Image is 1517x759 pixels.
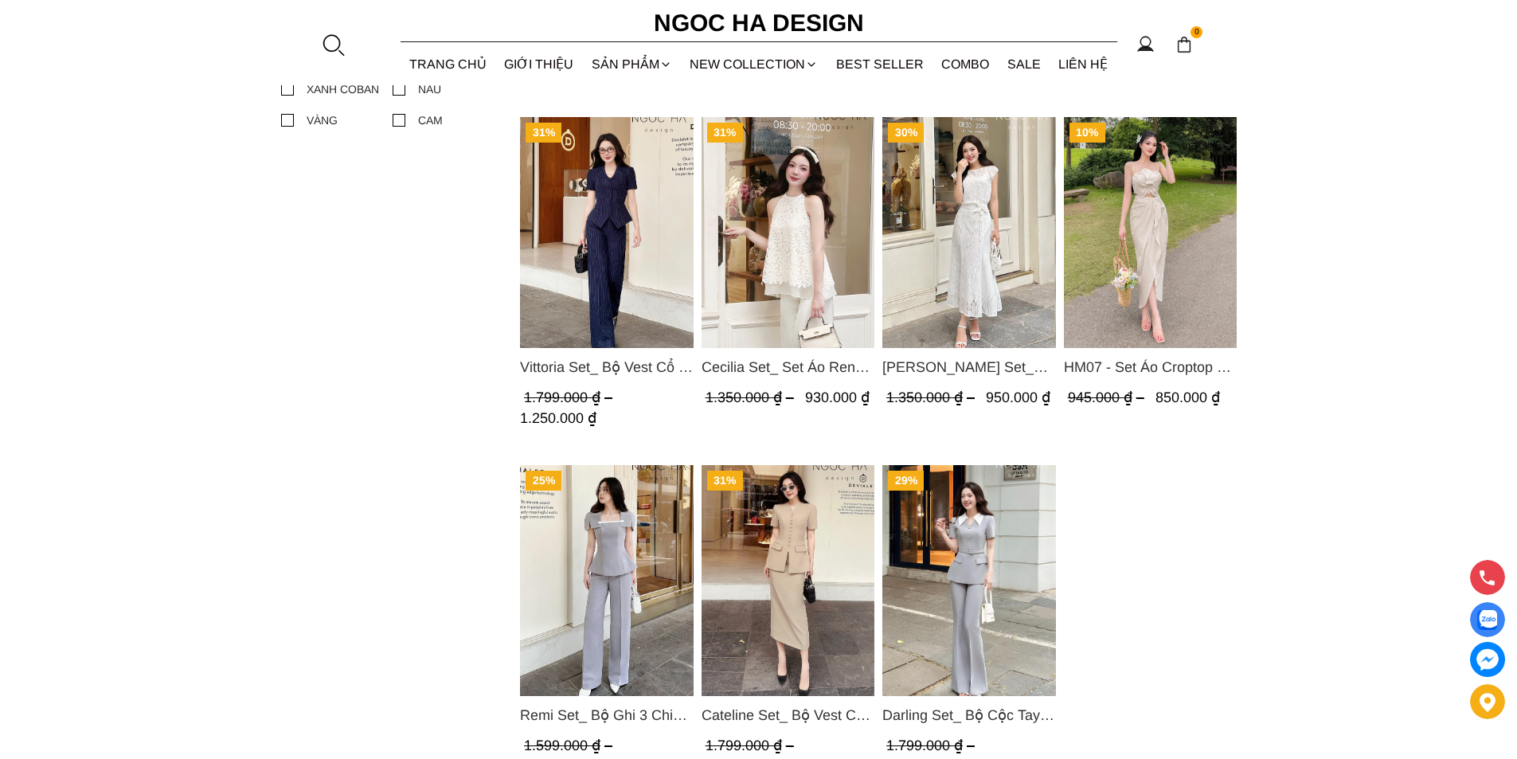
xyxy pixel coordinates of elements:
[882,117,1056,348] img: Isabella Set_ Bộ Ren Áo Sơ Mi Vai Chờm Chân Váy Đuôi Cá Màu Trắng BJ139
[418,80,441,98] div: NÂU
[1470,642,1505,677] a: messenger
[520,704,694,726] span: Remi Set_ Bộ Ghi 3 Chi Tiết Quần Suông BQ012
[524,389,616,405] span: 1.799.000 ₫
[701,465,874,696] a: Product image - Cateline Set_ Bộ Vest Cổ V Đính Cúc Nhí Chân Váy Bút Chì BJ127
[804,389,869,405] span: 930.000 ₫
[520,356,694,378] a: Link to Vittoria Set_ Bộ Vest Cổ V Quần Suông Kẻ Sọc BQ013
[1063,356,1237,378] a: Link to HM07 - Set Áo Croptop 2 Dây Đính Hoa, Chân Váy Nhún Xẻ Trước Màu Kem Muối Tiêu
[701,117,874,348] img: Cecilia Set_ Set Áo Ren Cổ Yếm Quần Suông Màu Kem BQ015
[1470,602,1505,637] a: Display image
[705,389,797,405] span: 1.350.000 ₫
[520,410,596,426] span: 1.250.000 ₫
[1477,610,1497,630] img: Display image
[882,356,1056,378] span: [PERSON_NAME] Set_ Bộ Ren Áo Sơ Mi Vai Chờm Chân Váy Đuôi Cá Màu Trắng BJ139
[1155,389,1219,405] span: 850.000 ₫
[639,4,878,42] a: Ngoc Ha Design
[1063,117,1237,348] a: Product image - HM07 - Set Áo Croptop 2 Dây Đính Hoa, Chân Váy Nhún Xẻ Trước Màu Kem Muối Tiêu
[307,112,338,129] div: VÀNG
[520,117,694,348] a: Product image - Vittoria Set_ Bộ Vest Cổ V Quần Suông Kẻ Sọc BQ013
[701,704,874,726] a: Link to Cateline Set_ Bộ Vest Cổ V Đính Cúc Nhí Chân Váy Bút Chì BJ127
[882,117,1056,348] a: Product image - Isabella Set_ Bộ Ren Áo Sơ Mi Vai Chờm Chân Váy Đuôi Cá Màu Trắng BJ139
[520,465,694,696] a: Product image - Remi Set_ Bộ Ghi 3 Chi Tiết Quần Suông BQ012
[886,737,979,753] span: 1.799.000 ₫
[705,737,797,753] span: 1.799.000 ₫
[882,465,1056,696] img: Darling Set_ Bộ Cộc Tay Mix Cổ Trắng Quần Loe Màu Ghi BQ08
[520,465,694,696] img: Remi Set_ Bộ Ghi 3 Chi Tiết Quần Suông BQ012
[401,43,496,85] a: TRANG CHỦ
[882,356,1056,378] a: Link to Isabella Set_ Bộ Ren Áo Sơ Mi Vai Chờm Chân Váy Đuôi Cá Màu Trắng BJ139
[882,704,1056,726] a: Link to Darling Set_ Bộ Cộc Tay Mix Cổ Trắng Quần Loe Màu Ghi BQ08
[1063,117,1237,348] img: HM07 - Set Áo Croptop 2 Dây Đính Hoa, Chân Váy Nhún Xẻ Trước Màu Kem Muối Tiêu
[701,117,874,348] a: Product image - Cecilia Set_ Set Áo Ren Cổ Yếm Quần Suông Màu Kem BQ015
[520,117,694,348] img: Vittoria Set_ Bộ Vest Cổ V Quần Suông Kẻ Sọc BQ013
[701,465,874,696] img: Cateline Set_ Bộ Vest Cổ V Đính Cúc Nhí Chân Váy Bút Chì BJ127
[681,43,827,85] a: NEW COLLECTION
[1191,26,1203,39] span: 0
[520,704,694,726] a: Link to Remi Set_ Bộ Ghi 3 Chi Tiết Quần Suông BQ012
[418,112,443,129] div: CAM
[583,43,682,85] div: SẢN PHẨM
[520,356,694,378] span: Vittoria Set_ Bộ Vest Cổ V Quần Suông Kẻ Sọc BQ013
[1067,389,1148,405] span: 945.000 ₫
[1050,43,1117,85] a: LIÊN HỆ
[1063,356,1237,378] span: HM07 - Set Áo Croptop 2 Dây Đính Hoa, Chân Váy Nhún Xẻ Trước Màu Kem Muối Tiêu
[524,737,616,753] span: 1.599.000 ₫
[701,356,874,378] a: Link to Cecilia Set_ Set Áo Ren Cổ Yếm Quần Suông Màu Kem BQ015
[495,43,583,85] a: GIỚI THIỆU
[986,389,1050,405] span: 950.000 ₫
[886,389,979,405] span: 1.350.000 ₫
[882,465,1056,696] a: Product image - Darling Set_ Bộ Cộc Tay Mix Cổ Trắng Quần Loe Màu Ghi BQ08
[701,356,874,378] span: Cecilia Set_ Set Áo Ren Cổ Yếm Quần Suông Màu Kem BQ015
[307,80,379,98] div: XANH COBAN
[827,43,933,85] a: BEST SELLER
[999,43,1050,85] a: SALE
[932,43,999,85] a: Combo
[1175,36,1193,53] img: img-CART-ICON-ksit0nf1
[701,704,874,726] span: Cateline Set_ Bộ Vest Cổ V Đính Cúc Nhí Chân Váy Bút Chì BJ127
[882,704,1056,726] span: Darling Set_ Bộ Cộc Tay Mix Cổ Trắng Quần Loe Màu Ghi BQ08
